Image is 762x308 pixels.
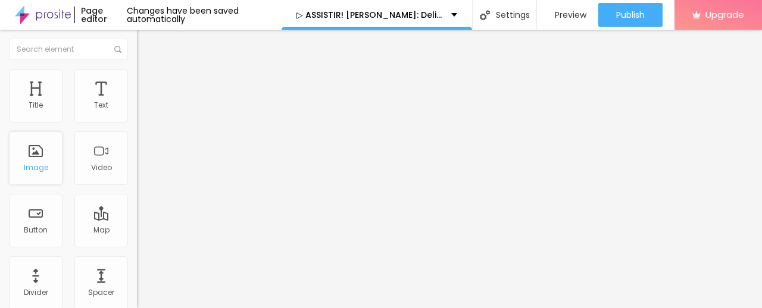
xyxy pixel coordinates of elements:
input: Search element [9,39,128,60]
div: Changes have been saved automatically [127,7,282,23]
span: Preview [555,10,586,20]
img: Icone [480,10,490,20]
div: Divider [24,288,48,297]
span: Publish [616,10,645,20]
div: Text [94,101,108,109]
button: Publish [598,3,663,27]
div: Title [29,101,43,109]
div: Video [91,164,112,172]
iframe: Editor [137,30,762,308]
p: ▷ ASSISTIR! [PERSON_NAME]: Deliver Me from Nowhere 【2025】 Filme Completo Dublaado Online [296,11,442,19]
div: Spacer [88,288,114,297]
div: Button [24,226,48,234]
div: Page editor [74,7,126,23]
button: Preview [537,3,598,27]
div: Map [93,226,110,234]
img: Icone [114,46,121,53]
div: Image [24,164,48,172]
span: Upgrade [705,10,744,20]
